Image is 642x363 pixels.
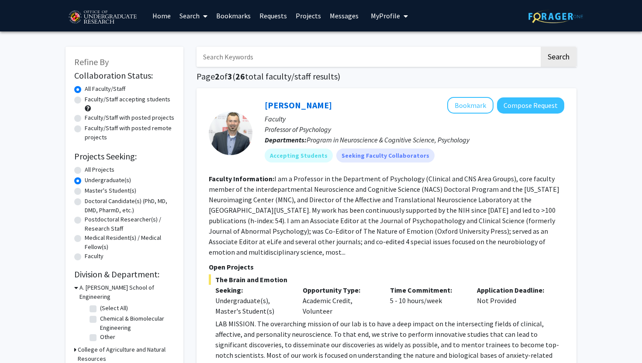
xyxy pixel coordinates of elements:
b: Departments: [265,135,307,144]
span: Refine By [74,56,109,67]
a: Search [175,0,212,31]
span: Program in Neuroscience & Cognitive Science, Psychology [307,135,469,144]
label: All Projects [85,165,114,174]
h2: Projects Seeking: [74,151,175,162]
span: 26 [235,71,245,82]
div: Academic Credit, Volunteer [296,285,383,316]
mat-chip: Seeking Faculty Collaborators [336,149,435,162]
mat-chip: Accepting Students [265,149,333,162]
h3: A. [PERSON_NAME] School of Engineering [79,283,175,301]
label: Other [100,332,115,342]
label: Doctoral Candidate(s) (PhD, MD, DMD, PharmD, etc.) [85,197,175,215]
label: (Select All) [100,304,128,313]
p: Time Commitment: [390,285,464,295]
label: Faculty/Staff accepting students [85,95,170,104]
p: Seeking: [215,285,290,295]
label: Master's Student(s) [85,186,136,195]
label: Medical Resident(s) / Medical Fellow(s) [85,233,175,252]
label: All Faculty/Staff [85,84,125,93]
input: Search Keywords [197,47,539,67]
img: University of Maryland Logo [66,7,139,28]
p: Professor of Psychology [265,124,564,135]
b: Faculty Information: [209,174,274,183]
span: 2 [215,71,220,82]
a: [PERSON_NAME] [265,100,332,111]
label: Faculty/Staff with posted remote projects [85,124,175,142]
p: Faculty [265,114,564,124]
a: Requests [255,0,291,31]
span: The Brain and Emotion [209,274,564,285]
div: 5 - 10 hours/week [383,285,471,316]
a: Messages [325,0,363,31]
label: Undergraduate(s) [85,176,131,185]
span: 3 [228,71,232,82]
label: Faculty/Staff with posted projects [85,113,174,122]
h1: Page of ( total faculty/staff results) [197,71,576,82]
button: Add Alexander Shackman to Bookmarks [447,97,494,114]
p: Open Projects [209,262,564,272]
label: Postdoctoral Researcher(s) / Research Staff [85,215,175,233]
button: Compose Request to Alexander Shackman [497,97,564,114]
p: Opportunity Type: [303,285,377,295]
img: ForagerOne Logo [528,10,583,23]
a: Projects [291,0,325,31]
div: Not Provided [470,285,558,316]
span: My Profile [371,11,400,20]
a: Bookmarks [212,0,255,31]
label: Chemical & Biomolecular Engineering [100,314,173,332]
div: Undergraduate(s), Master's Student(s) [215,295,290,316]
h2: Collaboration Status: [74,70,175,81]
h2: Division & Department: [74,269,175,280]
fg-read-more: I am a Professor in the Department of Psychology (Clinical and CNS Area Groups), core faculty mem... [209,174,559,256]
a: Home [148,0,175,31]
button: Search [541,47,576,67]
iframe: Chat [7,324,37,356]
label: Faculty [85,252,104,261]
p: Application Deadline: [477,285,551,295]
